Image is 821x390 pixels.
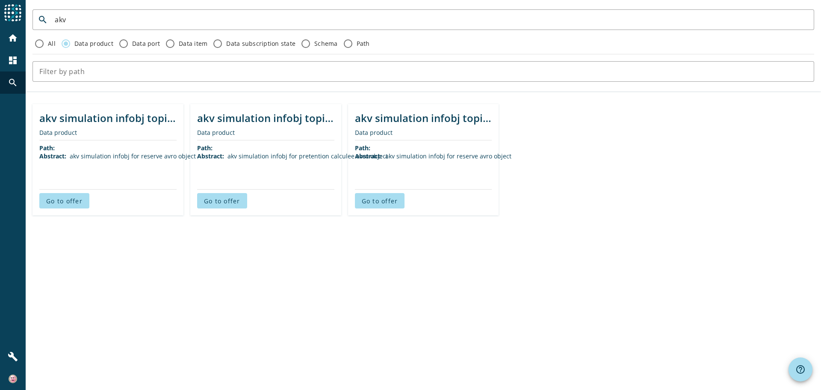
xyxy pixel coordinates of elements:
mat-icon: home [8,33,18,43]
span: Abstract: [355,152,382,160]
mat-icon: build [8,351,18,362]
input: Search by keyword [55,15,807,25]
mat-icon: search [32,15,53,25]
mat-icon: dashboard [8,55,18,65]
button: Go to offer [355,193,405,208]
span: Path: [197,144,213,152]
img: e1c89a595bf15ecf1c82e381c30a2d29 [9,375,17,383]
label: Data product [73,39,113,48]
div: akv simulation infobj topic for reserve [39,111,177,125]
mat-icon: search [8,77,18,88]
span: Abstract: [39,152,66,160]
span: Abstract: [197,152,224,160]
div: akv simulation infobj for reserve avro object [385,152,511,160]
span: Go to offer [46,197,83,205]
div: akv simulation infobj topic for pretention calculee [197,111,334,125]
span: Go to offer [204,197,240,205]
label: Data item [177,39,207,48]
label: All [46,39,56,48]
span: Go to offer [362,197,398,205]
mat-icon: help_outline [795,364,806,375]
span: Path: [355,144,370,152]
label: Data port [130,39,160,48]
label: Data subscription state [224,39,295,48]
div: akv simulation infobj for reserve avro object [70,152,196,160]
img: spoud-logo.svg [4,4,21,21]
div: Data product [39,128,177,137]
label: Schema [313,39,338,48]
label: Path [355,39,370,48]
div: akv simulation infobj topic for reserve [355,111,492,125]
span: Path: [39,144,55,152]
div: Data product [197,128,334,137]
button: Go to offer [39,193,89,208]
button: Go to offer [197,193,247,208]
div: Data product [355,128,492,137]
input: Filter by path [39,66,807,77]
div: akv simulation infobj for pretention calculee avro object [227,152,388,160]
